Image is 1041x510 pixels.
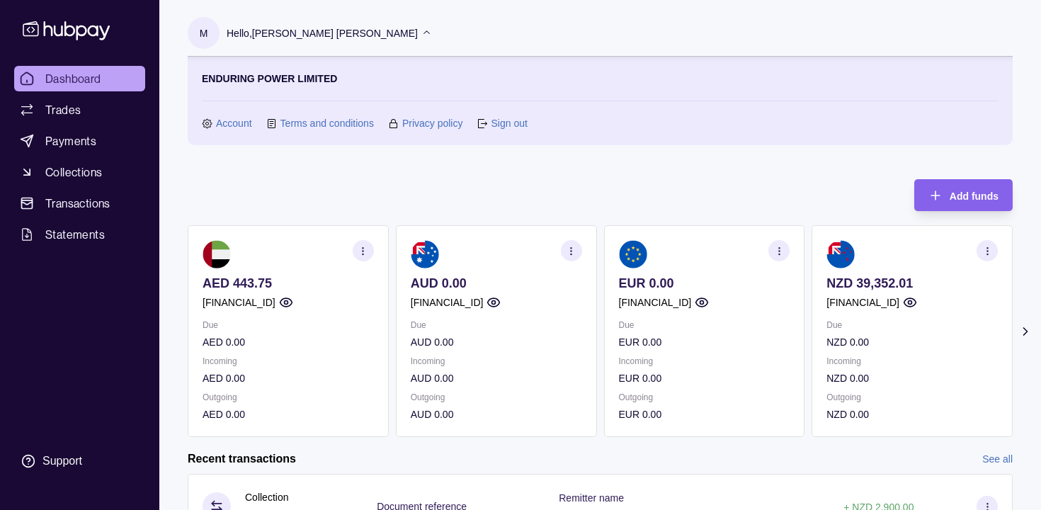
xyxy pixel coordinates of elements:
p: Outgoing [203,390,374,405]
a: Terms and conditions [280,115,374,131]
p: Incoming [826,353,998,369]
a: Payments [14,128,145,154]
p: Due [826,317,998,333]
span: Transactions [45,195,110,212]
p: Outgoing [826,390,998,405]
p: Due [203,317,374,333]
span: Dashboard [45,70,101,87]
span: Trades [45,101,81,118]
span: Collections [45,164,102,181]
a: Account [216,115,252,131]
p: Remitter name [559,492,624,504]
p: Incoming [619,353,790,369]
p: AED 0.00 [203,407,374,422]
p: [FINANCIAL_ID] [203,295,275,310]
span: Add funds [950,191,999,202]
a: Privacy policy [402,115,463,131]
p: EUR 0.00 [619,334,790,350]
p: EUR 0.00 [619,276,790,291]
p: AUD 0.00 [411,370,582,386]
p: AUD 0.00 [411,334,582,350]
p: Outgoing [411,390,582,405]
a: Sign out [491,115,527,131]
p: NZD 0.00 [826,407,998,422]
p: EUR 0.00 [619,370,790,386]
img: ae [203,240,231,268]
a: See all [982,451,1013,467]
p: AED 443.75 [203,276,374,291]
a: Statements [14,222,145,247]
p: AUD 0.00 [411,276,582,291]
p: Outgoing [619,390,790,405]
p: Due [619,317,790,333]
p: NZD 0.00 [826,370,998,386]
img: eu [619,240,647,268]
a: Trades [14,97,145,123]
a: Transactions [14,191,145,216]
p: NZD 39,352.01 [826,276,998,291]
p: AUD 0.00 [411,407,582,422]
a: Support [14,446,145,476]
p: [FINANCIAL_ID] [826,295,899,310]
a: Collections [14,159,145,185]
p: AED 0.00 [203,334,374,350]
div: Support [42,453,82,469]
p: AED 0.00 [203,370,374,386]
p: ENDURING POWER LIMITED [202,71,337,86]
span: Statements [45,226,105,243]
span: Payments [45,132,96,149]
button: Add funds [914,179,1013,211]
p: Incoming [411,353,582,369]
p: EUR 0.00 [619,407,790,422]
a: Dashboard [14,66,145,91]
p: [FINANCIAL_ID] [411,295,484,310]
p: Incoming [203,353,374,369]
p: Collection [245,489,288,505]
img: au [411,240,439,268]
p: Hello, [PERSON_NAME] [PERSON_NAME] [227,25,418,41]
p: Due [411,317,582,333]
p: M [200,25,208,41]
p: [FINANCIAL_ID] [619,295,692,310]
p: NZD 0.00 [826,334,998,350]
img: nz [826,240,855,268]
h2: Recent transactions [188,451,296,467]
